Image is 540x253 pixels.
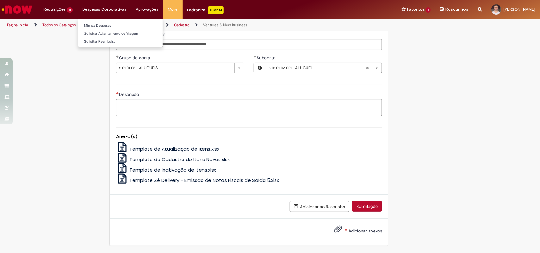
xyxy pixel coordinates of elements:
button: Adicionar ao Rascunho [290,201,349,212]
span: 5.01.01.02 - ALUGUEIS [119,63,231,73]
span: 15 [67,7,73,13]
span: More [168,6,178,13]
input: Incluir Código de Barras [116,39,382,50]
span: Despesas Corporativas [83,6,127,13]
a: Ventures & New Business [203,22,247,27]
span: 5.01.01.02.001 - ALUGUEL [269,63,366,73]
span: Requisições [43,6,65,13]
p: +GenAi [208,6,224,14]
span: Grupo de conta [119,55,151,61]
span: [PERSON_NAME] [503,7,535,12]
h5: Anexo(s) [116,134,382,139]
span: Aprovações [136,6,158,13]
a: 5.01.01.02.001 - ALUGUELLimpar campo Subconta [265,63,382,73]
img: ServiceNow [1,3,33,16]
ul: Trilhas de página [5,19,355,31]
span: Rascunhos [445,6,468,12]
a: Rascunhos [440,7,468,13]
button: Subconta, Visualizar este registro 5.01.01.02.001 - ALUGUEL [254,63,265,73]
a: Solicitar Reembolso [78,38,163,45]
span: Subconta [257,55,276,61]
button: Solicitação [352,201,382,212]
span: Template de Cadastro de Itens Novos.xlsx [129,156,230,163]
a: Template de Atualização de Itens.xlsx [116,146,219,152]
a: Todos os Catálogos [42,22,76,27]
span: Adicionar anexos [348,228,382,234]
a: Template Zé Delivery - Emissão de Notas Fiscais de Saída 5.xlsx [116,177,279,184]
span: 1 [426,7,431,13]
a: Template de Inativação de Itens.xlsx [116,166,216,173]
a: Página inicial [7,22,29,27]
div: Padroniza [187,6,224,14]
abbr: Limpar campo Subconta [363,63,372,73]
a: Solicitar Adiantamento de Viagem [78,30,163,37]
a: Template de Cadastro de Itens Novos.xlsx [116,156,230,163]
a: Cadastro [174,22,189,27]
span: Descrição [119,92,140,97]
span: Favoritos [407,6,425,13]
span: Obrigatório Preenchido [116,55,119,58]
span: Necessários [116,92,119,94]
button: Adicionar anexos [332,223,344,238]
span: Obrigatório Preenchido [254,55,257,58]
span: Template Zé Delivery - Emissão de Notas Fiscais de Saída 5.xlsx [129,177,279,184]
span: Template de Inativação de Itens.xlsx [129,166,216,173]
textarea: Descrição [116,99,382,117]
ul: Despesas Corporativas [78,19,163,47]
a: Minhas Despesas [78,22,163,29]
span: Template de Atualização de Itens.xlsx [129,146,219,152]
